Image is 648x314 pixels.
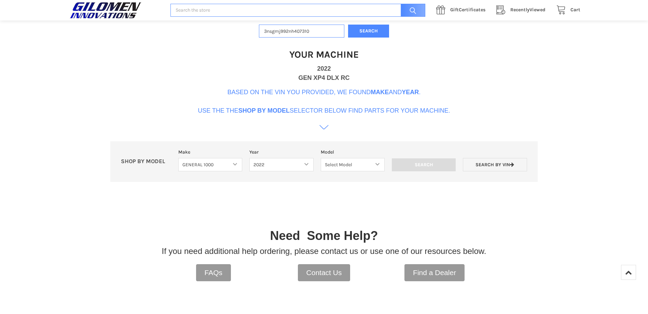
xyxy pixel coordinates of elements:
a: RecentlyViewed [493,6,553,14]
p: Need Some Help? [270,227,378,245]
p: If you need additional help ordering, please contact us or use one of our resources below. [162,245,486,257]
input: Search [397,4,425,17]
p: SHOP BY MODEL [118,158,175,165]
label: Year [249,148,313,156]
b: Year [402,89,419,96]
a: Cart [553,6,580,14]
a: Find a Dealer [404,264,465,281]
button: Search [348,25,389,38]
a: Top of Page [621,265,636,280]
a: Search by VIN [463,158,527,171]
a: FAQs [196,264,231,281]
span: Gift [450,7,459,13]
label: Model [321,148,385,156]
b: Shop By Model [238,107,290,114]
img: GILOMEN INNOVATIONS [68,2,143,19]
input: Search the store [170,4,425,17]
span: Viewed [510,7,546,13]
a: GILOMEN INNOVATIONS [68,2,163,19]
h1: Your Machine [289,48,359,60]
b: Make [371,89,389,96]
input: Enter VIN of your machine [259,25,344,38]
a: Contact Us [298,264,350,281]
input: Search [392,158,456,171]
div: GEN XP4 DLX RC [298,73,349,83]
label: Make [178,148,242,156]
p: Based on the VIN you provided, we found and . Use the the selector below find parts for your mach... [198,88,450,115]
span: Recently [510,7,529,13]
a: GiftCertificates [432,6,493,14]
span: Cart [570,7,580,13]
span: Certificates [450,7,485,13]
div: 2022 [317,64,331,73]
